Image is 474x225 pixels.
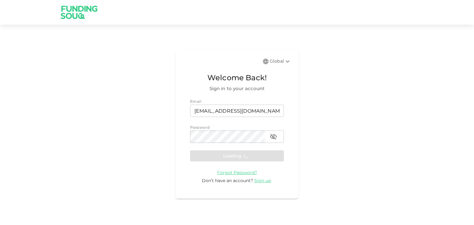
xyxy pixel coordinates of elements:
span: Sign in to your account [190,85,284,92]
div: Global [270,58,291,65]
span: Welcome Back! [190,72,284,84]
span: Don’t have an account? [202,178,253,183]
input: email [190,105,284,117]
span: Password [190,125,210,130]
a: Forgot Password? [217,169,257,175]
span: Email [190,99,201,104]
span: Sign up [254,178,271,183]
input: password [190,131,265,143]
